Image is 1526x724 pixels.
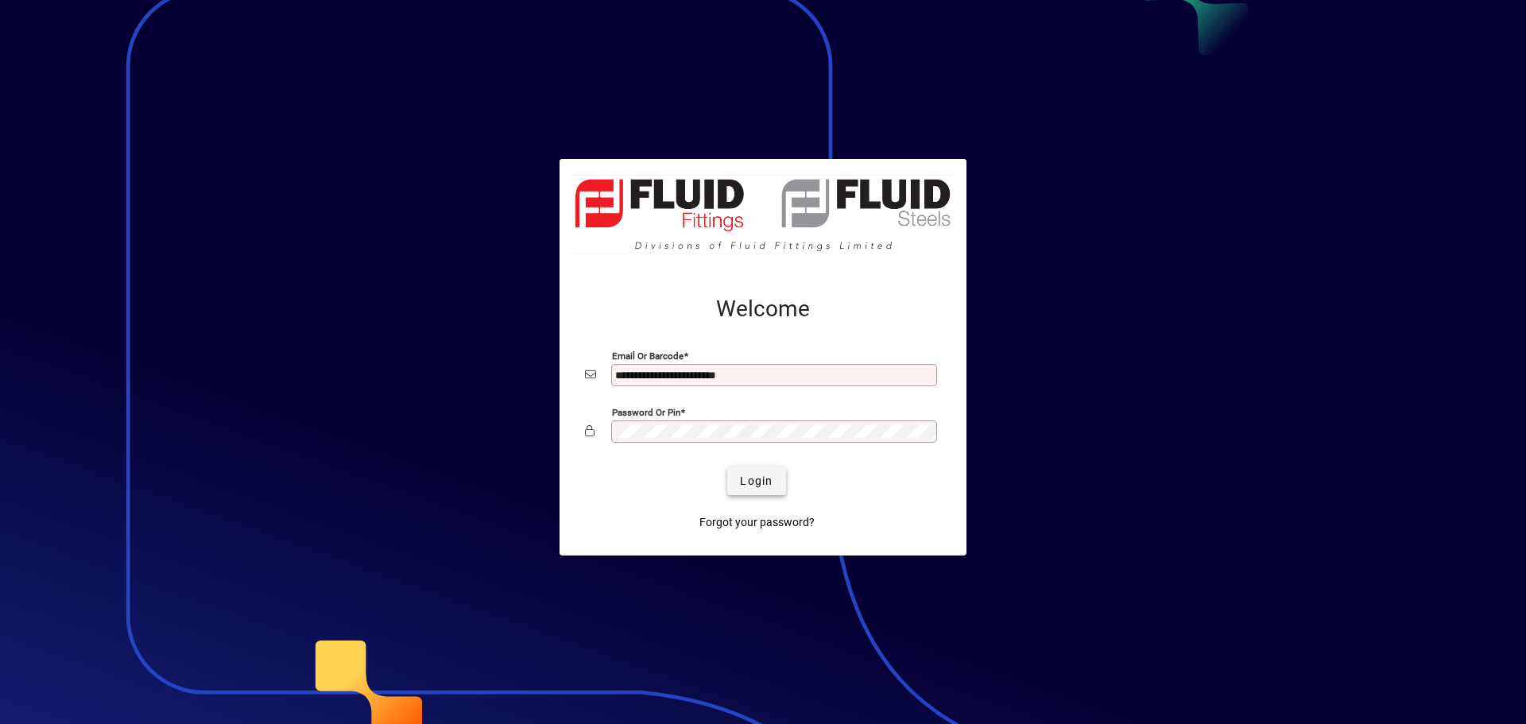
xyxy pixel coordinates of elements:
[612,407,680,418] mat-label: Password or Pin
[693,508,821,536] a: Forgot your password?
[699,514,815,531] span: Forgot your password?
[585,296,941,323] h2: Welcome
[612,350,684,362] mat-label: Email or Barcode
[740,473,773,490] span: Login
[727,467,785,495] button: Login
